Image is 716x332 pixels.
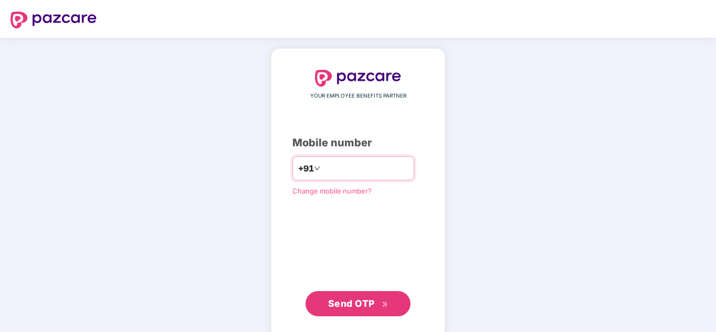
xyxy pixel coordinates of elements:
button: Send OTPdouble-right [306,291,410,316]
a: Change mobile number? [292,187,372,195]
span: YOUR EMPLOYEE BENEFITS PARTNER [310,92,406,100]
span: down [314,165,320,172]
img: logo [10,12,97,28]
span: double-right [382,301,388,308]
img: logo [315,70,401,87]
span: +91 [298,162,314,175]
span: Send OTP [328,298,375,309]
div: Mobile number [292,135,424,151]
